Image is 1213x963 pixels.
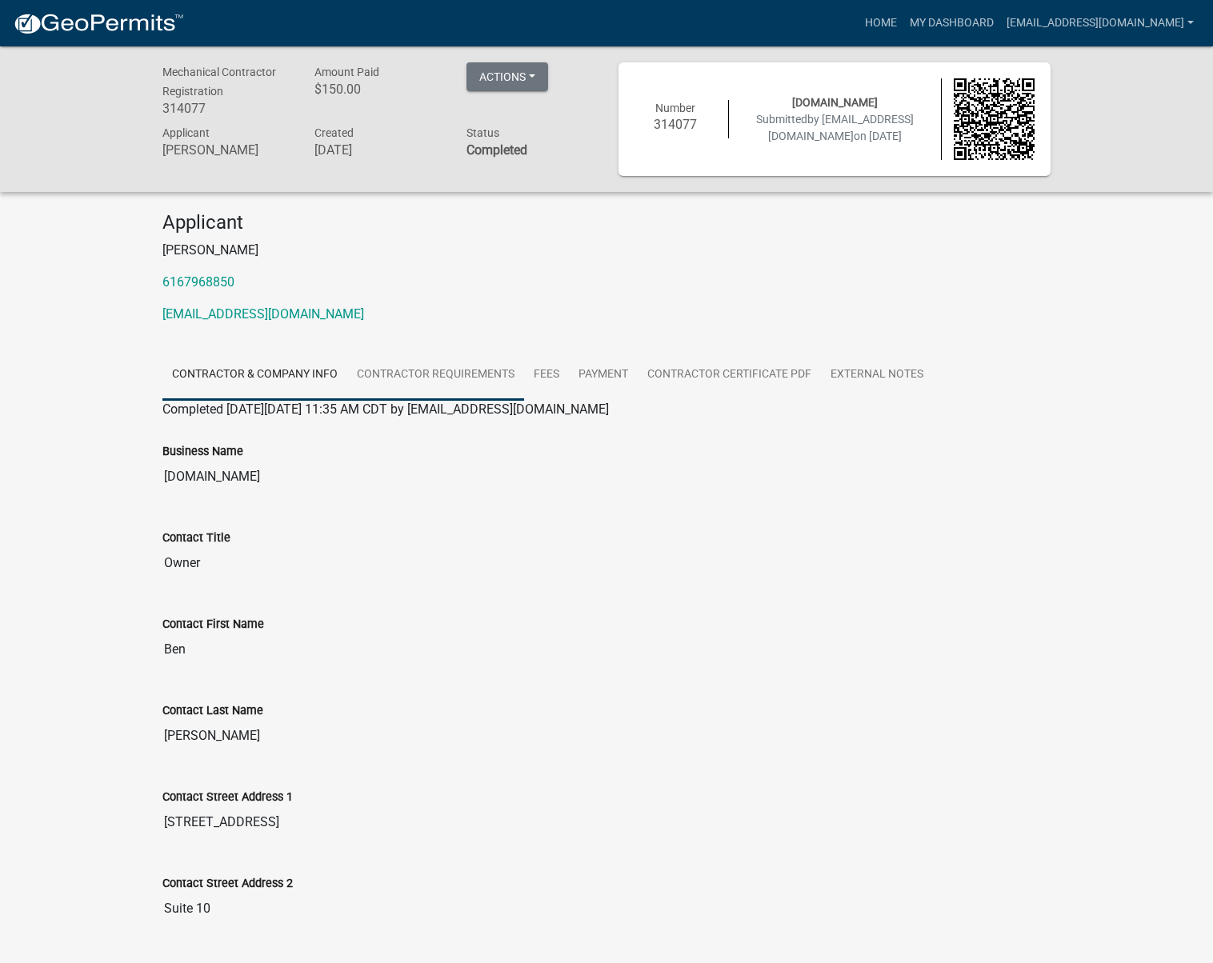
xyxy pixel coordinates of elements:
span: Mechanical Contractor Registration [162,66,276,98]
span: by [EMAIL_ADDRESS][DOMAIN_NAME] [768,113,914,142]
span: Status [466,126,499,139]
a: External Notes [821,350,933,401]
span: Number [655,102,695,114]
a: Contractor & Company Info [162,350,347,401]
span: Completed [DATE][DATE] 11:35 AM CDT by [EMAIL_ADDRESS][DOMAIN_NAME] [162,402,609,417]
label: Business Name [162,446,243,458]
h6: 314077 [162,101,290,116]
h6: [PERSON_NAME] [162,142,290,158]
h6: [DATE] [314,142,442,158]
h6: $150.00 [314,82,442,97]
label: Contact Street Address 2 [162,878,293,889]
a: [EMAIL_ADDRESS][DOMAIN_NAME] [162,306,364,322]
span: Amount Paid [314,66,379,78]
p: [PERSON_NAME] [162,241,1051,260]
a: Contractor Certificate PDF [638,350,821,401]
a: Payment [569,350,638,401]
a: My Dashboard [903,8,1000,38]
button: Actions [466,62,548,91]
a: Fees [524,350,569,401]
a: 6167968850 [162,274,234,290]
a: Home [859,8,903,38]
span: Applicant [162,126,210,139]
span: Submitted on [DATE] [756,113,914,142]
label: Contact Last Name [162,705,263,717]
label: Contact Street Address 1 [162,792,293,803]
label: Contact First Name [162,619,264,630]
span: Created [314,126,354,139]
h4: Applicant [162,211,1051,234]
span: [DOMAIN_NAME] [792,96,878,109]
a: [EMAIL_ADDRESS][DOMAIN_NAME] [1000,8,1200,38]
label: Contact Title [162,533,230,544]
strong: Completed [466,142,527,158]
a: Contractor Requirements [347,350,524,401]
img: QR code [954,78,1035,160]
h6: 314077 [635,117,716,132]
